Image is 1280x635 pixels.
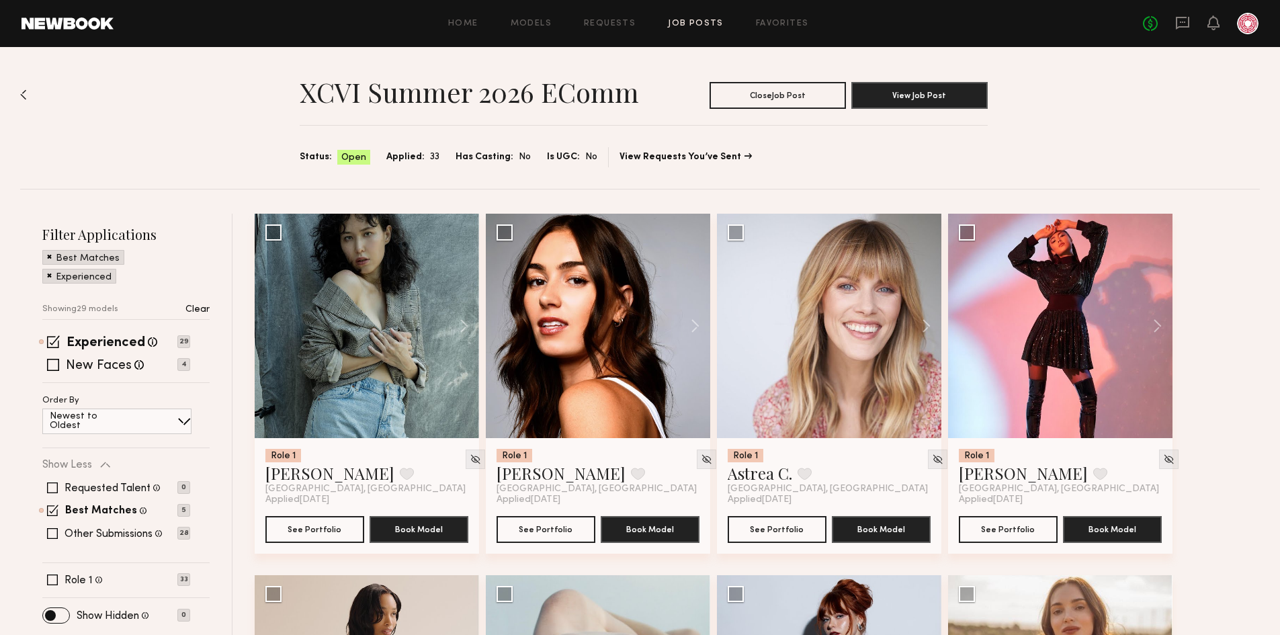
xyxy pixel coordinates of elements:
[456,150,513,165] span: Has Casting:
[959,516,1058,543] button: See Portfolio
[448,19,478,28] a: Home
[832,523,931,534] a: Book Model
[497,516,595,543] button: See Portfolio
[177,481,190,494] p: 0
[756,19,809,28] a: Favorites
[1063,523,1162,534] a: Book Model
[728,495,931,505] div: Applied [DATE]
[67,337,145,350] label: Experienced
[959,462,1088,484] a: [PERSON_NAME]
[710,82,846,109] button: CloseJob Post
[265,484,466,495] span: [GEOGRAPHIC_DATA], [GEOGRAPHIC_DATA]
[177,504,190,517] p: 5
[585,150,597,165] span: No
[370,516,468,543] button: Book Model
[265,495,468,505] div: Applied [DATE]
[959,495,1162,505] div: Applied [DATE]
[470,454,481,465] img: Unhide Model
[177,335,190,348] p: 29
[42,460,92,470] p: Show Less
[65,575,93,586] label: Role 1
[497,449,532,462] div: Role 1
[65,529,153,540] label: Other Submissions
[300,150,332,165] span: Status:
[601,516,699,543] button: Book Model
[728,516,826,543] button: See Portfolio
[185,305,210,314] p: Clear
[20,89,27,100] img: Back to previous page
[386,150,425,165] span: Applied:
[177,573,190,586] p: 33
[668,19,724,28] a: Job Posts
[265,462,394,484] a: [PERSON_NAME]
[370,523,468,534] a: Book Model
[65,483,151,494] label: Requested Talent
[959,484,1159,495] span: [GEOGRAPHIC_DATA], [GEOGRAPHIC_DATA]
[601,523,699,534] a: Book Model
[959,449,994,462] div: Role 1
[1063,516,1162,543] button: Book Model
[65,506,137,517] label: Best Matches
[265,449,301,462] div: Role 1
[620,153,752,162] a: View Requests You’ve Sent
[832,516,931,543] button: Book Model
[42,305,118,314] p: Showing 29 models
[177,609,190,622] p: 0
[511,19,552,28] a: Models
[66,359,132,373] label: New Faces
[728,449,763,462] div: Role 1
[497,495,699,505] div: Applied [DATE]
[177,527,190,540] p: 28
[497,484,697,495] span: [GEOGRAPHIC_DATA], [GEOGRAPHIC_DATA]
[56,254,120,263] p: Best Matches
[56,273,112,282] p: Experienced
[430,150,439,165] span: 33
[42,225,210,243] h2: Filter Applications
[701,454,712,465] img: Unhide Model
[42,396,79,405] p: Order By
[177,358,190,371] p: 4
[265,516,364,543] button: See Portfolio
[300,75,639,109] h1: XCVI Summer 2026 eComm
[519,150,531,165] span: No
[728,484,928,495] span: [GEOGRAPHIC_DATA], [GEOGRAPHIC_DATA]
[932,454,943,465] img: Unhide Model
[497,462,626,484] a: [PERSON_NAME]
[728,462,792,484] a: Astrea C.
[547,150,580,165] span: Is UGC:
[50,412,130,431] p: Newest to Oldest
[851,82,988,109] button: View Job Post
[77,611,139,622] label: Show Hidden
[1163,454,1175,465] img: Unhide Model
[584,19,636,28] a: Requests
[341,151,366,165] span: Open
